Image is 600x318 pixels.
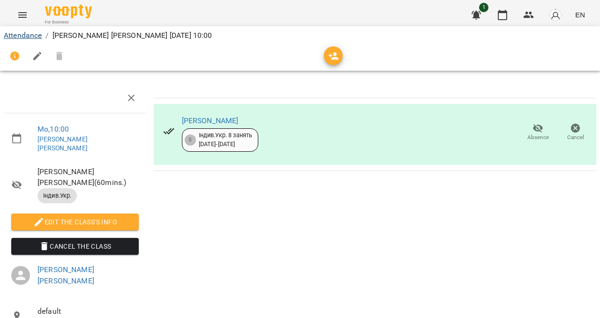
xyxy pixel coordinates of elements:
[52,30,212,41] p: [PERSON_NAME] [PERSON_NAME] [DATE] 10:00
[527,133,549,141] span: Absence
[45,19,92,25] span: For Business
[45,5,92,18] img: Voopty Logo
[571,6,589,23] button: EN
[37,125,69,133] a: Mo , 10:00
[37,265,94,285] a: [PERSON_NAME] [PERSON_NAME]
[19,216,131,228] span: Edit the class's Info
[37,306,139,317] span: default
[479,3,488,12] span: 1
[37,135,88,152] a: [PERSON_NAME] [PERSON_NAME]
[37,192,77,200] span: Індив.Укр.
[199,131,253,148] div: Індив.Укр. 8 занять [DATE] - [DATE]
[567,133,584,141] span: Cancel
[37,166,139,188] span: [PERSON_NAME] [PERSON_NAME] ( 60 mins. )
[182,116,239,125] a: [PERSON_NAME]
[11,4,34,26] button: Menu
[11,238,139,255] button: Cancel the class
[185,134,196,146] div: 5
[4,31,42,40] a: Attendance
[549,8,562,22] img: avatar_s.png
[557,119,594,146] button: Cancel
[19,241,131,252] span: Cancel the class
[575,10,585,20] span: EN
[45,30,48,41] li: /
[4,30,596,41] nav: breadcrumb
[11,214,139,230] button: Edit the class's Info
[519,119,557,146] button: Absence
